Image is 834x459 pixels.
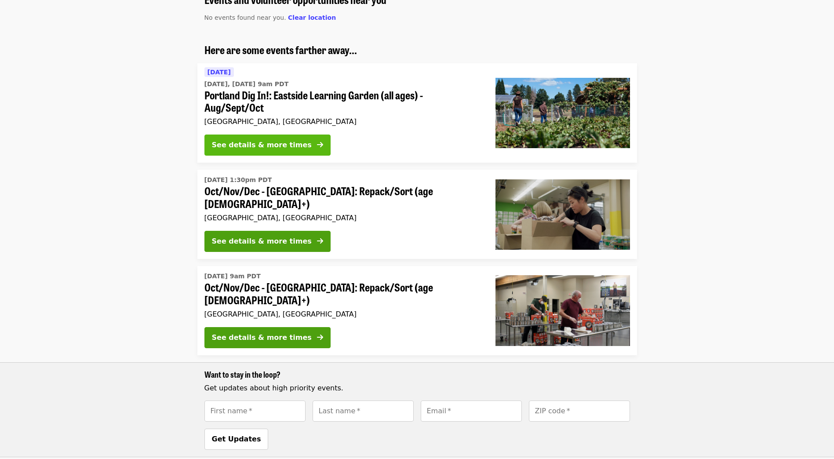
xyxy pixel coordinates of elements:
div: See details & more times [212,140,312,150]
button: See details & more times [204,231,331,252]
i: arrow-right icon [317,141,323,149]
input: [object Object] [529,401,630,422]
span: Portland Dig In!: Eastside Learning Garden (all ages) - Aug/Sept/Oct [204,89,481,114]
input: [object Object] [421,401,522,422]
img: Portland Dig In!: Eastside Learning Garden (all ages) - Aug/Sept/Oct organized by Oregon Food Bank [495,78,630,148]
span: Get Updates [212,435,261,443]
i: arrow-right icon [317,333,323,342]
a: See details for "Oct/Nov/Dec - Portland: Repack/Sort (age 8+)" [197,170,637,259]
span: [DATE] [208,69,231,76]
span: Oct/Nov/Dec - [GEOGRAPHIC_DATA]: Repack/Sort (age [DEMOGRAPHIC_DATA]+) [204,185,481,210]
a: See details for "Portland Dig In!: Eastside Learning Garden (all ages) - Aug/Sept/Oct" [197,63,637,163]
button: See details & more times [204,327,331,348]
time: [DATE], [DATE] 9am PDT [204,80,289,89]
div: [GEOGRAPHIC_DATA], [GEOGRAPHIC_DATA] [204,310,481,318]
time: [DATE] 1:30pm PDT [204,175,272,185]
a: See details for "Oct/Nov/Dec - Portland: Repack/Sort (age 16+)" [197,266,637,355]
span: Clear location [288,14,336,21]
button: Get Updates [204,429,269,450]
span: Want to stay in the loop? [204,368,280,380]
img: Oct/Nov/Dec - Portland: Repack/Sort (age 8+) organized by Oregon Food Bank [495,179,630,250]
i: arrow-right icon [317,237,323,245]
div: See details & more times [212,236,312,247]
img: Oct/Nov/Dec - Portland: Repack/Sort (age 16+) organized by Oregon Food Bank [495,275,630,346]
span: No events found near you. [204,14,286,21]
time: [DATE] 9am PDT [204,272,261,281]
div: [GEOGRAPHIC_DATA], [GEOGRAPHIC_DATA] [204,117,481,126]
input: [object Object] [313,401,414,422]
button: Clear location [288,13,336,22]
input: [object Object] [204,401,306,422]
span: Here are some events farther away... [204,42,357,57]
div: [GEOGRAPHIC_DATA], [GEOGRAPHIC_DATA] [204,214,481,222]
span: Oct/Nov/Dec - [GEOGRAPHIC_DATA]: Repack/Sort (age [DEMOGRAPHIC_DATA]+) [204,281,481,306]
button: See details & more times [204,135,331,156]
div: See details & more times [212,332,312,343]
span: Get updates about high priority events. [204,384,343,392]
